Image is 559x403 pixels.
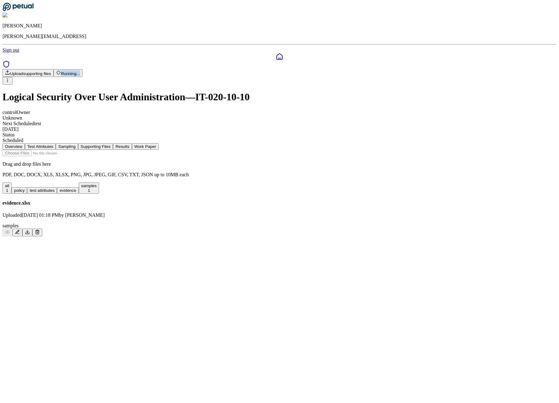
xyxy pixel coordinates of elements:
[2,110,557,115] div: control Owner
[22,229,32,236] button: Download File
[2,132,557,138] div: Status
[2,143,25,150] button: Overview
[2,126,557,132] div: [DATE]
[2,12,28,18] img: James Lee
[132,143,159,150] button: Work Paper
[79,183,99,194] button: samples1
[5,188,9,193] div: 1
[27,187,57,194] button: test attributes
[2,138,557,143] div: Scheduled
[2,172,557,178] p: PDF, DOC, DOCX, XLS, XLSX, PNG, JPG, JPEG, GIF, CSV, TXT, JSON up to 10MB each
[2,23,557,29] p: [PERSON_NAME]
[32,229,42,236] button: Delete File
[2,121,557,126] div: Next Scheduled test
[2,223,557,229] div: samples
[2,47,19,53] a: Sign out
[12,187,27,194] button: policy
[78,143,113,150] button: Supporting Files
[2,34,557,39] p: [PERSON_NAME][EMAIL_ADDRESS]
[2,229,12,236] button: Preview File (hover for quick preview, click for full view)
[2,200,557,206] h4: evidence.xlsx
[12,229,22,236] button: Add/Edit Description
[2,115,22,121] span: Unknown
[2,7,34,12] a: Go to Dashboard
[2,212,557,218] p: Uploaded [DATE] 01:18 PM by [PERSON_NAME]
[2,143,557,150] nav: Tabs
[56,143,78,150] button: Sampling
[2,77,12,85] button: More Options
[2,69,54,77] button: Uploadsupporting files
[25,143,56,150] button: Test Attributes
[57,187,78,194] button: evidence
[2,161,557,167] p: Drag and drop files here
[54,69,82,77] button: Running...
[81,188,97,193] div: 1
[2,60,557,69] a: SOC
[2,183,12,194] button: all1
[2,91,557,103] h1: Logical Security Over User Administration — IT-020-10-10
[2,53,557,60] a: Dashboard
[113,143,132,150] button: Results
